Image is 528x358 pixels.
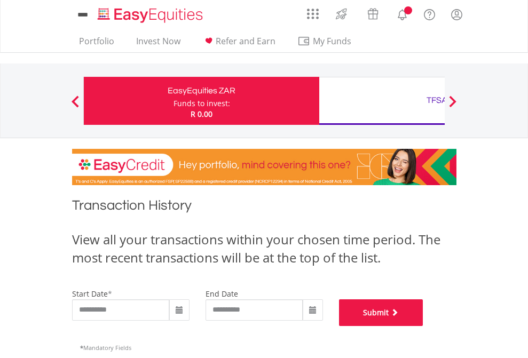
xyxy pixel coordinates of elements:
[442,101,463,112] button: Next
[198,36,280,52] a: Refer and Earn
[65,101,86,112] button: Previous
[93,3,207,24] a: Home page
[90,83,313,98] div: EasyEquities ZAR
[191,109,212,119] span: R 0.00
[72,289,108,299] label: start date
[364,5,382,22] img: vouchers-v2.svg
[216,35,275,47] span: Refer and Earn
[389,3,416,24] a: Notifications
[96,6,207,24] img: EasyEquities_Logo.png
[75,36,119,52] a: Portfolio
[206,289,238,299] label: end date
[416,3,443,24] a: FAQ's and Support
[297,34,367,48] span: My Funds
[72,196,456,220] h1: Transaction History
[72,149,456,185] img: EasyCredit Promotion Banner
[357,3,389,22] a: Vouchers
[443,3,470,26] a: My Profile
[307,8,319,20] img: grid-menu-icon.svg
[300,3,326,20] a: AppsGrid
[72,230,456,267] div: View all your transactions within your chosen time period. The most recent transactions will be a...
[339,299,423,326] button: Submit
[80,344,131,352] span: Mandatory Fields
[333,5,350,22] img: thrive-v2.svg
[132,36,185,52] a: Invest Now
[174,98,230,109] div: Funds to invest:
